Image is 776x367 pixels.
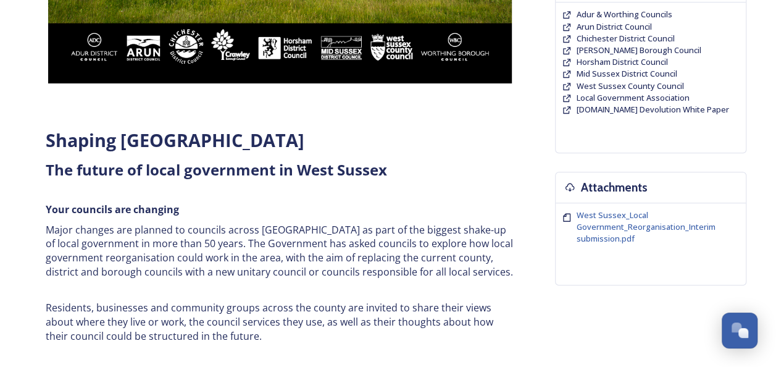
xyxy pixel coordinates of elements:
a: [DOMAIN_NAME] Devolution White Paper [577,104,729,116]
a: Chichester District Council [577,33,675,44]
span: Local Government Association [577,92,690,103]
strong: Your councils are changing [46,203,179,216]
a: West Sussex County Council [577,80,684,92]
a: Local Government Association [577,92,690,104]
strong: The future of local government in West Sussex [46,159,387,180]
a: Mid Sussex District Council [577,68,677,80]
span: West Sussex County Council [577,80,684,91]
p: Residents, businesses and community groups across the county are invited to share their views abo... [46,301,515,343]
span: Mid Sussex District Council [577,68,677,79]
button: Open Chat [722,313,757,348]
a: Adur & Worthing Councils [577,9,672,20]
span: Arun District Council [577,21,652,32]
a: [PERSON_NAME] Borough Council [577,44,701,56]
strong: Shaping [GEOGRAPHIC_DATA] [46,128,304,152]
span: West Sussex_Local Government_Reorganisation_Interim submission.pdf [577,209,716,244]
a: Arun District Council [577,21,652,33]
p: Major changes are planned to councils across [GEOGRAPHIC_DATA] as part of the biggest shake-up of... [46,223,515,279]
span: Horsham District Council [577,56,668,67]
a: Horsham District Council [577,56,668,68]
h3: Attachments [581,179,648,196]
